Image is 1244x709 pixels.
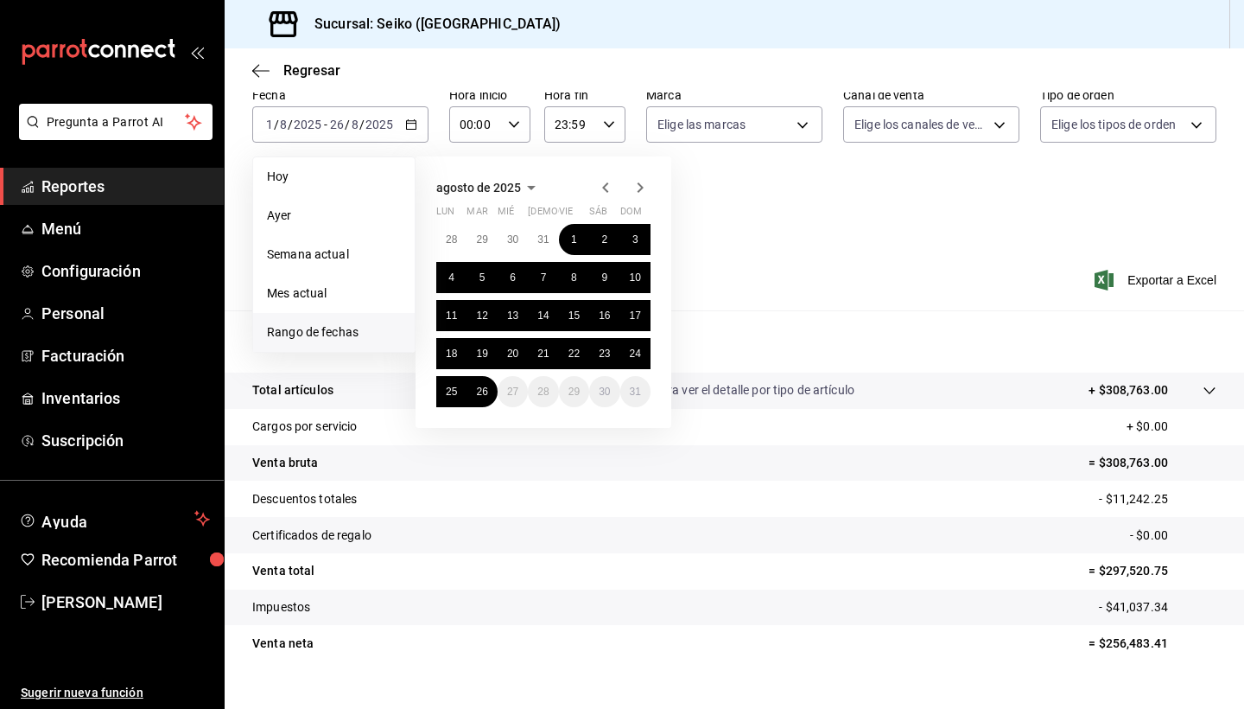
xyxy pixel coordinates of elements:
button: agosto de 2025 [436,177,542,198]
button: 7 de agosto de 2025 [528,262,558,293]
span: Ayer [267,207,401,225]
p: + $0.00 [1127,418,1216,436]
button: 24 de agosto de 2025 [620,338,651,369]
abbr: 30 de julio de 2025 [507,233,518,246]
abbr: 14 de agosto de 2025 [537,310,549,322]
button: 9 de agosto de 2025 [589,262,619,293]
abbr: miércoles [498,206,514,224]
span: Facturación [41,344,210,367]
abbr: 29 de julio de 2025 [476,233,487,246]
abbr: 28 de agosto de 2025 [537,386,549,398]
label: Hora inicio [449,89,530,101]
span: Menú [41,217,210,240]
abbr: 12 de agosto de 2025 [476,310,487,322]
p: Venta bruta [252,454,318,472]
input: -- [279,118,288,131]
abbr: jueves [528,206,630,224]
span: Mes actual [267,284,401,303]
abbr: 7 de agosto de 2025 [541,271,547,284]
abbr: 24 de agosto de 2025 [630,348,641,360]
abbr: 27 de agosto de 2025 [507,386,518,398]
label: Fecha [252,89,428,101]
span: Elige las marcas [657,116,746,133]
p: Descuentos totales [252,490,357,508]
input: -- [351,118,359,131]
button: 2 de agosto de 2025 [589,224,619,255]
abbr: 17 de agosto de 2025 [630,310,641,322]
button: 17 de agosto de 2025 [620,300,651,331]
abbr: 22 de agosto de 2025 [568,348,580,360]
span: Reportes [41,175,210,198]
span: Configuración [41,259,210,283]
button: 22 de agosto de 2025 [559,338,589,369]
abbr: 3 de agosto de 2025 [632,233,638,246]
abbr: 9 de agosto de 2025 [601,271,607,284]
span: [PERSON_NAME] [41,591,210,614]
p: = $256,483.41 [1088,635,1216,653]
abbr: 2 de agosto de 2025 [601,233,607,246]
span: Inventarios [41,386,210,410]
button: 12 de agosto de 2025 [466,300,497,331]
button: 11 de agosto de 2025 [436,300,466,331]
span: Recomienda Parrot [41,548,210,572]
abbr: 31 de julio de 2025 [537,233,549,246]
span: Pregunta a Parrot AI [47,113,186,131]
input: -- [265,118,274,131]
p: Impuestos [252,598,310,616]
button: 5 de agosto de 2025 [466,262,497,293]
button: 23 de agosto de 2025 [589,338,619,369]
label: Hora fin [544,89,625,101]
p: Resumen [252,331,1216,352]
p: - $11,242.25 [1099,490,1216,508]
span: - [324,118,327,131]
button: 19 de agosto de 2025 [466,338,497,369]
button: 29 de agosto de 2025 [559,376,589,407]
abbr: viernes [559,206,573,224]
button: 3 de agosto de 2025 [620,224,651,255]
button: 10 de agosto de 2025 [620,262,651,293]
button: 31 de julio de 2025 [528,224,558,255]
span: Sugerir nueva función [21,684,210,702]
span: / [274,118,279,131]
button: 30 de julio de 2025 [498,224,528,255]
p: = $308,763.00 [1088,454,1216,472]
a: Pregunta a Parrot AI [12,125,213,144]
button: 26 de agosto de 2025 [466,376,497,407]
p: Certificados de regalo [252,527,371,545]
button: Exportar a Excel [1098,270,1216,291]
button: 20 de agosto de 2025 [498,338,528,369]
abbr: 15 de agosto de 2025 [568,310,580,322]
abbr: lunes [436,206,454,224]
button: 25 de agosto de 2025 [436,376,466,407]
abbr: 19 de agosto de 2025 [476,348,487,360]
span: Rango de fechas [267,323,401,342]
span: Elige los tipos de orden [1051,116,1176,133]
abbr: 13 de agosto de 2025 [507,310,518,322]
button: 4 de agosto de 2025 [436,262,466,293]
abbr: 20 de agosto de 2025 [507,348,518,360]
button: Regresar [252,62,340,79]
abbr: 16 de agosto de 2025 [599,310,610,322]
abbr: 4 de agosto de 2025 [448,271,454,284]
button: 28 de agosto de 2025 [528,376,558,407]
button: 30 de agosto de 2025 [589,376,619,407]
abbr: 21 de agosto de 2025 [537,348,549,360]
abbr: 10 de agosto de 2025 [630,271,641,284]
span: agosto de 2025 [436,181,521,195]
span: Personal [41,302,210,325]
button: 29 de julio de 2025 [466,224,497,255]
abbr: 8 de agosto de 2025 [571,271,577,284]
p: = $297,520.75 [1088,562,1216,580]
abbr: domingo [620,206,642,224]
abbr: 28 de julio de 2025 [446,233,457,246]
abbr: 25 de agosto de 2025 [446,386,457,398]
label: Tipo de orden [1040,89,1216,101]
abbr: 18 de agosto de 2025 [446,348,457,360]
abbr: 29 de agosto de 2025 [568,386,580,398]
input: ---- [293,118,322,131]
button: 1 de agosto de 2025 [559,224,589,255]
p: - $0.00 [1130,527,1216,545]
span: / [288,118,293,131]
span: Ayuda [41,508,187,529]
